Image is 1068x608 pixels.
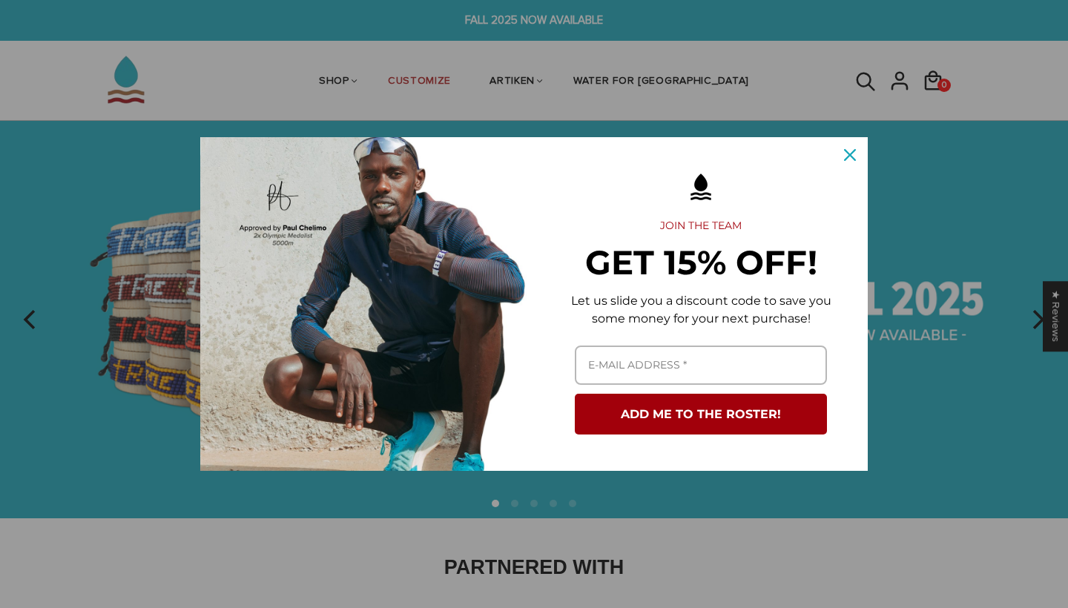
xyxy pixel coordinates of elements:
input: Email field [575,346,827,385]
strong: GET 15% OFF! [585,242,817,282]
button: Close [832,137,868,173]
h2: JOIN THE TEAM [558,219,844,233]
svg: close icon [844,149,856,161]
p: Let us slide you a discount code to save you some money for your next purchase! [558,292,844,328]
button: ADD ME TO THE ROSTER! [575,394,827,434]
